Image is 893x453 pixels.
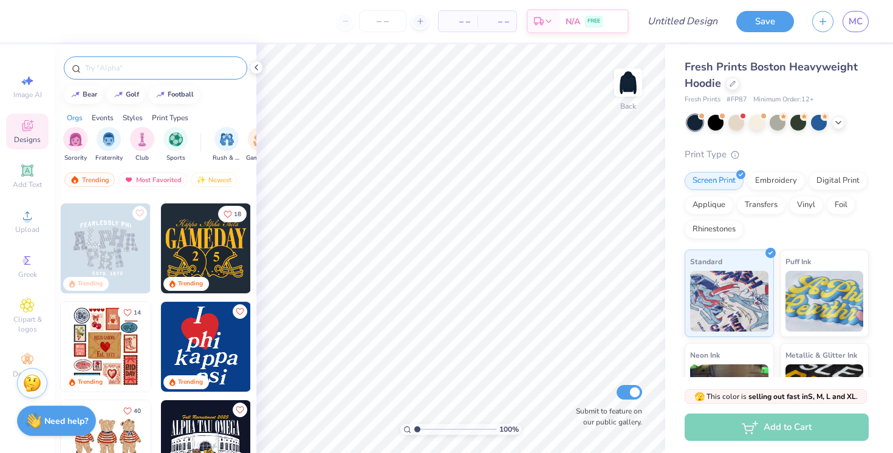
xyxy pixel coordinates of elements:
[63,127,87,163] button: filter button
[114,91,123,98] img: trend_line.gif
[161,302,251,392] img: f6158eb7-cc5b-49f7-a0db-65a8f5223f4c
[178,279,203,288] div: Trending
[213,154,241,163] span: Rush & Bid
[748,392,856,401] strong: selling out fast in S, M, L and XL
[118,304,146,321] button: Like
[789,196,823,214] div: Vinyl
[135,132,149,146] img: Club Image
[163,127,188,163] button: filter button
[569,406,642,427] label: Submit to feature on our public gallery.
[18,270,37,279] span: Greek
[135,154,149,163] span: Club
[166,154,185,163] span: Sports
[134,408,141,414] span: 40
[638,9,727,33] input: Untitled Design
[690,255,722,268] span: Standard
[218,206,247,222] button: Like
[149,86,199,104] button: football
[64,154,87,163] span: Sorority
[63,127,87,163] div: filter for Sorority
[64,86,103,104] button: bear
[13,180,42,189] span: Add Text
[234,211,241,217] span: 18
[13,369,42,379] span: Decorate
[78,378,103,387] div: Trending
[694,391,705,403] span: 🫣
[690,349,720,361] span: Neon Ink
[156,91,165,98] img: trend_line.gif
[6,315,49,334] span: Clipart & logos
[253,132,267,146] img: Game Day Image
[163,127,188,163] div: filter for Sports
[616,70,640,95] img: Back
[13,90,42,100] span: Image AI
[849,15,863,29] span: MC
[220,132,234,146] img: Rush & Bid Image
[118,172,187,187] div: Most Favorited
[809,172,867,190] div: Digital Print
[126,91,139,98] div: golf
[123,112,143,123] div: Styles
[690,364,768,425] img: Neon Ink
[69,132,83,146] img: Sorority Image
[134,310,141,316] span: 14
[168,91,194,98] div: football
[685,60,858,90] span: Fresh Prints Boston Heavyweight Hoodie
[753,95,814,105] span: Minimum Order: 12 +
[233,403,247,417] button: Like
[67,112,83,123] div: Orgs
[130,127,154,163] button: filter button
[566,15,580,28] span: N/A
[78,279,103,288] div: Trending
[246,127,274,163] div: filter for Game Day
[64,172,115,187] div: Trending
[150,203,240,293] img: a3f22b06-4ee5-423c-930f-667ff9442f68
[161,203,251,293] img: b8819b5f-dd70-42f8-b218-32dd770f7b03
[178,378,203,387] div: Trending
[70,175,80,184] img: trending.gif
[785,255,811,268] span: Puff Ink
[736,11,794,32] button: Save
[827,196,855,214] div: Foil
[737,196,785,214] div: Transfers
[785,364,864,425] img: Metallic & Glitter Ink
[785,271,864,332] img: Puff Ink
[690,271,768,332] img: Standard
[213,127,241,163] div: filter for Rush & Bid
[95,127,123,163] div: filter for Fraternity
[61,203,151,293] img: 5a4b4175-9e88-49c8-8a23-26d96782ddc6
[246,127,274,163] button: filter button
[587,17,600,26] span: FREE
[196,175,206,184] img: Newest.gif
[14,135,41,145] span: Designs
[95,127,123,163] button: filter button
[843,11,869,32] a: MC
[107,86,145,104] button: golf
[685,172,744,190] div: Screen Print
[359,10,406,32] input: – –
[102,132,115,146] img: Fraternity Image
[44,415,88,427] strong: Need help?
[150,302,240,392] img: b0e5e834-c177-467b-9309-b33acdc40f03
[685,220,744,239] div: Rhinestones
[118,403,146,419] button: Like
[152,112,188,123] div: Print Types
[694,391,858,402] span: This color is .
[61,302,151,392] img: 6de2c09e-6ade-4b04-8ea6-6dac27e4729e
[83,91,97,98] div: bear
[620,101,636,112] div: Back
[685,148,869,162] div: Print Type
[246,154,274,163] span: Game Day
[84,62,239,74] input: Try "Alpha"
[685,196,733,214] div: Applique
[485,15,509,28] span: – –
[250,302,340,392] img: 8dd0a095-001a-4357-9dc2-290f0919220d
[747,172,805,190] div: Embroidery
[785,349,857,361] span: Metallic & Glitter Ink
[191,172,237,187] div: Newest
[213,127,241,163] button: filter button
[685,95,720,105] span: Fresh Prints
[95,154,123,163] span: Fraternity
[499,424,519,435] span: 100 %
[446,15,470,28] span: – –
